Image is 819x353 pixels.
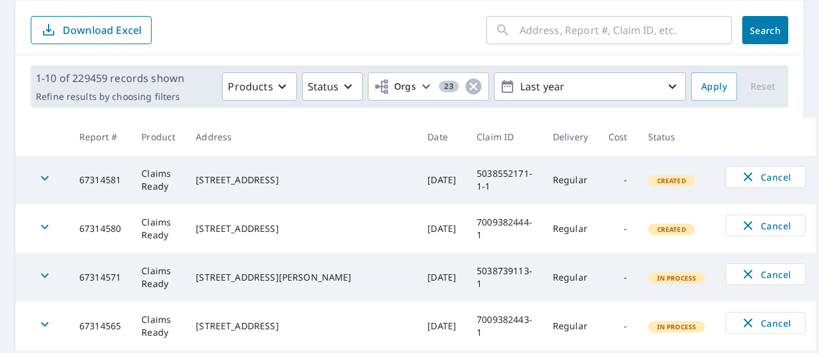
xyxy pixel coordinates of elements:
button: Cancel [726,215,806,236]
th: Delivery [543,118,598,156]
p: Refine results by choosing filters [36,91,184,103]
td: Claims Ready [131,302,186,350]
td: 67314565 [69,302,131,350]
span: Cancel [739,218,792,233]
span: Search [752,24,778,37]
p: Download Excel [63,23,141,37]
td: 7009382443-1 [466,302,543,350]
span: Created [649,176,694,185]
div: [STREET_ADDRESS][PERSON_NAME] [196,271,407,284]
td: Claims Ready [131,156,186,204]
button: Download Excel [31,16,152,44]
td: Regular [543,302,598,350]
td: - [598,156,638,204]
td: Regular [543,204,598,253]
span: Apply [701,79,727,95]
div: [STREET_ADDRESS] [196,222,407,235]
th: Report # [69,118,131,156]
p: Last year [515,76,665,98]
td: 67314581 [69,156,131,204]
td: [DATE] [417,253,466,302]
div: [STREET_ADDRESS] [196,320,407,332]
span: Created [649,225,694,234]
td: 67314580 [69,204,131,253]
td: [DATE] [417,204,466,253]
p: Status [308,79,339,94]
td: [DATE] [417,156,466,204]
td: Claims Ready [131,253,186,302]
th: Claim ID [466,118,543,156]
button: Cancel [726,166,806,188]
button: Products [222,72,296,101]
td: Regular [543,156,598,204]
th: Address [186,118,417,156]
button: Apply [691,72,737,101]
th: Status [638,118,716,156]
p: Products [228,79,273,94]
th: Product [131,118,186,156]
td: - [598,302,638,350]
td: Claims Ready [131,204,186,253]
span: In Process [649,322,704,331]
td: 5038552171-1-1 [466,156,543,204]
td: - [598,204,638,253]
th: Cost [598,118,638,156]
span: Cancel [739,267,792,282]
td: Regular [543,253,598,302]
span: In Process [649,274,704,283]
span: Orgs [374,79,417,95]
div: [STREET_ADDRESS] [196,174,407,186]
button: Cancel [726,312,806,334]
span: Cancel [739,315,792,331]
input: Address, Report #, Claim ID, etc. [520,12,732,48]
button: Search [742,16,788,44]
button: Status [302,72,363,101]
td: 67314571 [69,253,131,302]
button: Last year [494,72,686,101]
td: - [598,253,638,302]
button: Orgs23 [368,72,489,101]
span: 23 [439,82,459,91]
span: Cancel [739,169,792,185]
td: 7009382444-1 [466,204,543,253]
p: 1-10 of 229459 records shown [36,70,184,86]
td: 5038739113-1 [466,253,543,302]
th: Date [417,118,466,156]
td: [DATE] [417,302,466,350]
button: Cancel [726,263,806,285]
